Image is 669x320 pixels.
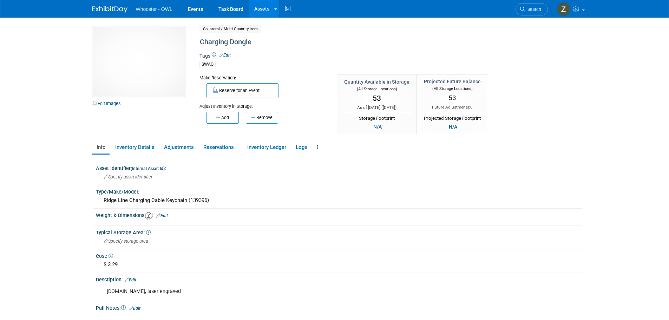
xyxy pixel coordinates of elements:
[96,274,582,283] div: Description:
[104,174,152,179] span: Specify asset identifier
[125,277,136,282] a: Edit
[96,303,582,312] div: Pull Notes:
[96,187,582,195] div: Type/Make/Model:
[92,6,127,13] img: ExhibitDay
[344,113,409,122] div: Storage Footprint
[102,285,491,299] div: [DOMAIN_NAME], laser engraved
[424,113,481,122] div: Projected Storage Footprint
[131,166,165,171] small: (Internal Asset Id)
[383,105,395,110] span: [DATE]
[371,123,384,131] div: N/A
[525,7,541,12] span: Search
[516,3,548,15] a: Search
[557,2,570,16] img: Zae Arroyo-May
[92,141,110,154] a: Info
[448,94,456,102] span: 53
[96,163,582,172] div: Asset Identifier :
[291,141,311,154] a: Logs
[96,210,582,220] div: Weight & Dimensions
[197,36,519,48] div: Charging Dongle
[470,105,473,110] span: 0
[101,259,577,270] div: $ 3.29
[243,141,290,154] a: Inventory Ledger
[145,212,153,220] img: Asset Weight and Dimensions
[206,112,239,124] button: Add
[246,112,278,124] button: Remove
[424,78,481,85] div: Projected Future Balance
[96,251,582,260] div: Cost:
[199,25,261,33] span: Collateral / Multi-Quantity Item
[373,94,381,103] span: 53
[111,141,158,154] a: Inventory Details
[160,141,198,154] a: Adjustments
[199,52,519,73] div: Tags
[206,83,278,98] button: Reserve for an Event
[219,53,231,58] a: Edit
[447,123,459,131] div: N/A
[104,239,148,244] span: Specify storage area
[199,74,327,81] div: Make Reservation:
[96,230,151,235] span: Typical Storage Area:
[344,105,409,111] div: As of [DATE] ( )
[129,306,140,311] a: Edit
[199,141,242,154] a: Reservations
[92,99,124,108] a: Edit Images
[424,85,481,92] div: (All Storage Locations)
[101,195,577,206] div: Ridge Line Charging Cable Keychain (139396)
[344,85,409,92] div: (All Storage Locations)
[92,26,185,97] img: View Images
[199,61,216,68] div: SWAG
[424,104,481,110] div: Future Adjustments:
[344,78,409,85] div: Quantity Available in Storage
[136,6,172,12] span: Whooster - OWL
[199,98,327,110] div: Adjust Inventory in Storage:
[156,213,168,218] a: Edit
